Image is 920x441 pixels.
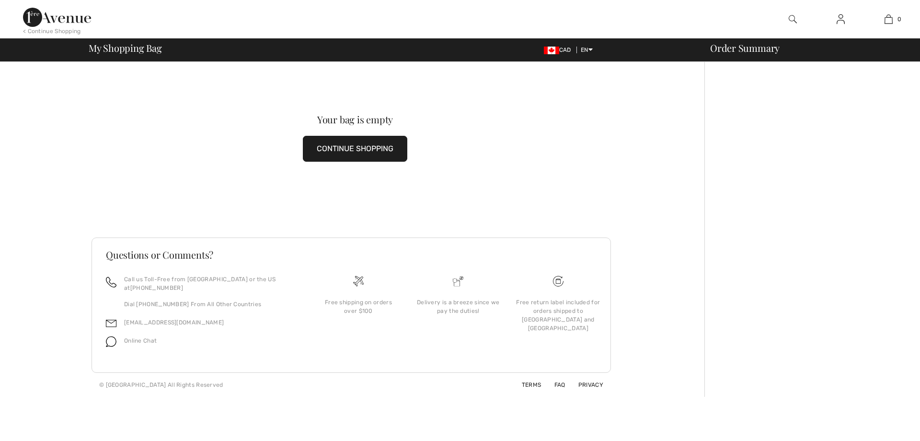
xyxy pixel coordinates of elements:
span: Online Chat [124,337,157,344]
p: Dial [PHONE_NUMBER] From All Other Countries [124,300,297,309]
a: Privacy [567,381,603,388]
img: Free shipping on orders over $100 [353,276,364,286]
img: My Info [837,13,845,25]
p: Call us Toll-Free from [GEOGRAPHIC_DATA] or the US at [124,275,297,292]
img: 1ère Avenue [23,8,91,27]
div: Delivery is a breeze since we pay the duties! [416,298,500,315]
div: Your bag is empty [118,115,592,124]
span: My Shopping Bag [89,43,162,53]
h3: Questions or Comments? [106,250,597,260]
span: 0 [897,15,901,24]
span: EN [581,47,593,53]
img: Canadian Dollar [544,47,559,54]
img: chat [106,336,116,347]
img: Delivery is a breeze since we pay the duties! [453,276,463,286]
a: 0 [865,13,912,25]
div: Order Summary [699,43,914,53]
div: < Continue Shopping [23,27,81,36]
span: CAD [544,47,575,53]
div: © [GEOGRAPHIC_DATA] All Rights Reserved [99,381,223,389]
div: Free return label included for orders shipped to [GEOGRAPHIC_DATA] and [GEOGRAPHIC_DATA] [516,298,600,333]
a: [EMAIL_ADDRESS][DOMAIN_NAME] [124,319,224,326]
a: [PHONE_NUMBER] [130,285,183,291]
a: Sign In [829,13,852,25]
img: email [106,318,116,329]
button: CONTINUE SHOPPING [303,136,407,162]
div: Free shipping on orders over $100 [316,298,401,315]
img: search the website [789,13,797,25]
a: FAQ [543,381,565,388]
img: Free shipping on orders over $100 [553,276,563,286]
img: call [106,277,116,287]
a: Terms [510,381,541,388]
img: My Bag [885,13,893,25]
